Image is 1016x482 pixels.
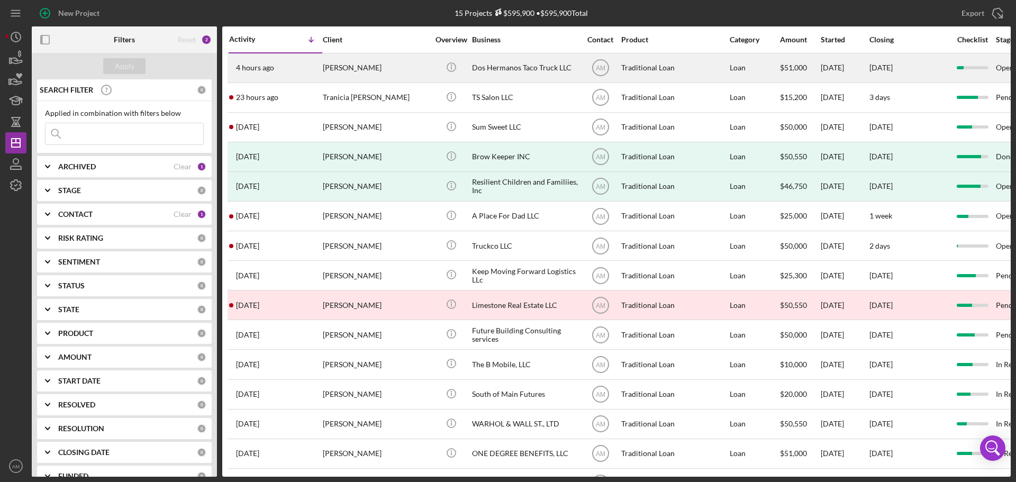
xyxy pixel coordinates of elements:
[197,85,206,95] div: 0
[472,380,578,408] div: South of Main Futures
[323,143,429,171] div: [PERSON_NAME]
[821,202,868,230] div: [DATE]
[621,440,727,468] div: Traditional Loan
[621,143,727,171] div: Traditional Loan
[621,410,727,438] div: Traditional Loan
[780,35,820,44] div: Amount
[197,305,206,314] div: 0
[821,113,868,141] div: [DATE]
[323,261,429,289] div: [PERSON_NAME]
[596,450,605,458] text: AM
[596,124,605,131] text: AM
[730,321,779,349] div: Loan
[780,143,820,171] div: $50,550
[58,305,79,314] b: STATE
[821,172,868,201] div: [DATE]
[58,401,95,409] b: RESOLVED
[730,113,779,141] div: Loan
[780,172,820,201] div: $46,750
[45,109,204,117] div: Applied in combination with filters below
[730,410,779,438] div: Loan
[780,419,807,428] span: $50,550
[780,211,807,220] span: $25,000
[596,213,605,220] text: AM
[40,86,93,94] b: SEARCH FILTER
[621,54,727,82] div: Traditional Loan
[730,440,779,468] div: Loan
[472,321,578,349] div: Future Building Consulting services
[455,8,588,17] div: 15 Projects • $595,900 Total
[472,350,578,378] div: The B Mobile, LLC
[472,261,578,289] div: Keep Moving Forward Logistics LLc
[730,35,779,44] div: Category
[780,360,807,369] span: $10,000
[621,232,727,260] div: Traditional Loan
[951,3,1011,24] button: Export
[472,113,578,141] div: Sum Sweet LLC
[58,162,96,171] b: ARCHIVED
[980,435,1005,461] div: Open Intercom Messenger
[621,113,727,141] div: Traditional Loan
[472,54,578,82] div: Dos Hermanos Taco Truck LLC
[197,233,206,243] div: 0
[197,424,206,433] div: 0
[869,301,893,310] time: [DATE]
[197,471,206,481] div: 0
[821,84,868,112] div: [DATE]
[621,261,727,289] div: Traditional Loan
[58,258,100,266] b: SENTIMENT
[492,8,534,17] div: $595,900
[58,3,99,24] div: New Project
[869,35,949,44] div: Closing
[621,202,727,230] div: Traditional Loan
[869,389,893,398] time: [DATE]
[229,35,276,43] div: Activity
[472,35,578,44] div: Business
[323,232,429,260] div: [PERSON_NAME]
[197,352,206,362] div: 0
[780,241,807,250] span: $50,000
[323,350,429,378] div: [PERSON_NAME]
[236,301,259,310] time: 2025-07-18 19:16
[197,186,206,195] div: 0
[821,321,868,349] div: [DATE]
[472,232,578,260] div: Truckco LLC
[821,440,868,468] div: [DATE]
[780,291,820,319] div: $50,550
[869,330,893,339] time: [DATE]
[197,281,206,290] div: 0
[596,361,605,369] text: AM
[869,241,890,250] time: 2 days
[174,162,192,171] div: Clear
[114,35,135,44] b: Filters
[621,380,727,408] div: Traditional Loan
[197,400,206,410] div: 0
[780,122,807,131] span: $50,000
[174,210,192,219] div: Clear
[730,380,779,408] div: Loan
[596,272,605,279] text: AM
[596,302,605,309] text: AM
[596,94,605,102] text: AM
[869,419,893,428] time: [DATE]
[821,143,868,171] div: [DATE]
[12,463,20,469] text: AM
[472,143,578,171] div: Brow Keeper INC
[869,182,893,190] div: [DATE]
[596,65,605,72] text: AM
[236,449,259,458] time: 2025-05-21 00:45
[323,84,429,112] div: Tranicia [PERSON_NAME]
[821,410,868,438] div: [DATE]
[621,172,727,201] div: Traditional Loan
[58,329,93,338] b: PRODUCT
[596,242,605,250] text: AM
[780,63,807,72] span: $51,000
[621,291,727,319] div: Traditional Loan
[730,291,779,319] div: Loan
[58,472,88,480] b: FUNDED
[58,377,101,385] b: START DATE
[780,84,820,112] div: $15,200
[821,291,868,319] div: [DATE]
[730,54,779,82] div: Loan
[780,389,807,398] span: $20,000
